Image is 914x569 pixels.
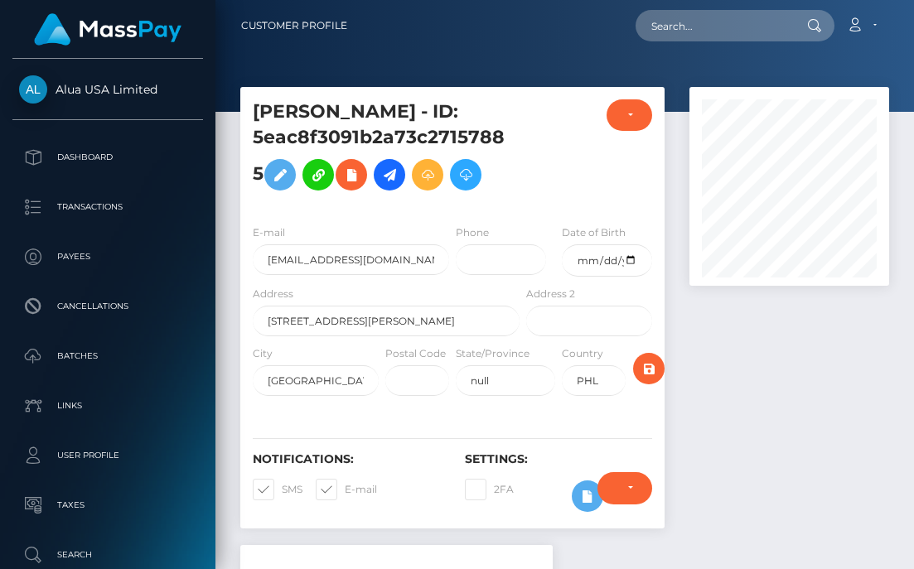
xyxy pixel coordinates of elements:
label: Address 2 [526,287,575,301]
p: Batches [19,344,196,369]
button: ACTIVE [607,99,652,131]
p: Payees [19,244,196,269]
input: Search... [636,10,791,41]
p: Links [19,393,196,418]
span: Alua USA Limited [12,82,203,97]
img: MassPay Logo [34,13,181,46]
a: Cancellations [12,286,203,327]
h6: Settings: [465,452,652,466]
label: Postal Code [385,346,446,361]
h6: Notifications: [253,452,440,466]
img: Alua USA Limited [19,75,47,104]
label: State/Province [456,346,530,361]
p: Cancellations [19,294,196,319]
p: Taxes [19,493,196,518]
label: Date of Birth [562,225,626,240]
a: Dashboard [12,137,203,178]
label: Country [562,346,603,361]
a: Initiate Payout [374,159,405,190]
a: Batches [12,335,203,377]
p: Dashboard [19,145,196,170]
a: User Profile [12,435,203,476]
a: Transactions [12,186,203,228]
a: Links [12,385,203,427]
label: E-mail [253,225,285,240]
p: Search [19,542,196,567]
p: User Profile [19,443,196,468]
h5: [PERSON_NAME] - ID: 5eac8f3091b2a73c27157885 [253,99,510,199]
p: Transactions [19,195,196,219]
a: Customer Profile [241,8,347,43]
label: Phone [456,225,489,240]
label: E-mail [316,479,377,500]
a: Taxes [12,485,203,526]
label: SMS [253,479,302,500]
a: Payees [12,236,203,277]
label: 2FA [465,479,514,500]
button: Require ID/Selfie Verification [597,472,652,504]
label: Address [253,287,293,301]
label: City [253,346,273,361]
